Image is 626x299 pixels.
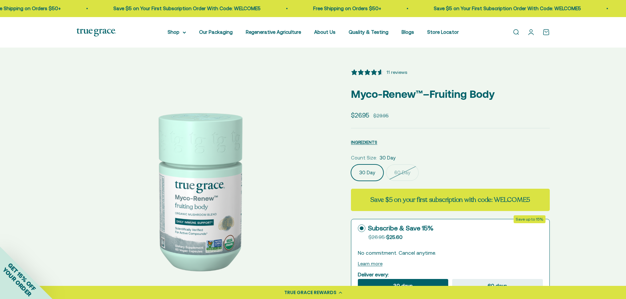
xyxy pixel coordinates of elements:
[351,154,377,162] legend: Count Size:
[351,69,407,76] button: 4.82 stars, 11 ratings
[7,262,37,292] span: GET 15% OFF
[351,138,377,146] button: INGREDIENTS
[1,266,33,298] span: YOUR ORDER
[312,6,380,11] a: Free Shipping on Orders $50+
[349,29,388,35] a: Quality & Testing
[199,29,233,35] a: Our Packaging
[351,140,377,145] span: INGREDIENTS
[386,69,407,76] div: 11 reviews
[370,195,530,204] strong: Save $5 on your first subscription with code: WELCOME5
[427,29,459,35] a: Store Locator
[380,154,396,162] span: 30 Day
[373,112,389,120] compare-at-price: $29.95
[168,28,186,36] summary: Shop
[284,289,336,296] div: TRUE GRACE REWARDS
[314,29,336,35] a: About Us
[432,5,579,12] p: Save $5 on Your First Subscription Order With Code: WELCOME5
[351,110,369,120] sale-price: $26.95
[402,29,414,35] a: Blogs
[112,5,259,12] p: Save $5 on Your First Subscription Order With Code: WELCOME5
[246,29,301,35] a: Regenerative Agriculture
[351,86,550,102] p: Myco-Renew™–Fruiting Body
